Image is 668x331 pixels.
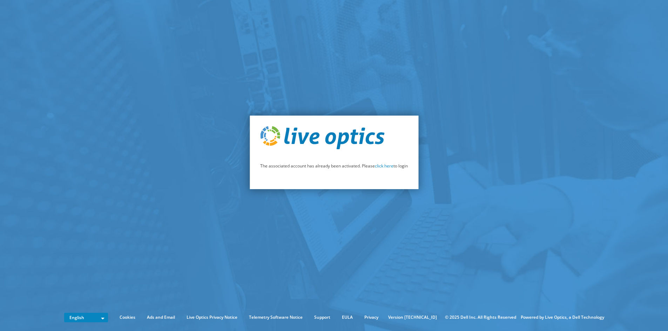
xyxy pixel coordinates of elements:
li: © 2025 Dell Inc. All Rights Reserved [441,313,520,321]
a: Live Optics Privacy Notice [181,313,243,321]
li: Version [TECHNICAL_ID] [385,313,440,321]
a: Privacy [359,313,384,321]
a: Telemetry Software Notice [244,313,308,321]
p: The associated account has already been activated. Please to login [260,162,408,170]
img: live_optics_svg.svg [260,126,384,149]
a: EULA [337,313,358,321]
a: Cookies [114,313,141,321]
a: Ads and Email [142,313,180,321]
a: Support [309,313,336,321]
a: click here [375,163,393,169]
li: Powered by Live Optics, a Dell Technology [521,313,604,321]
